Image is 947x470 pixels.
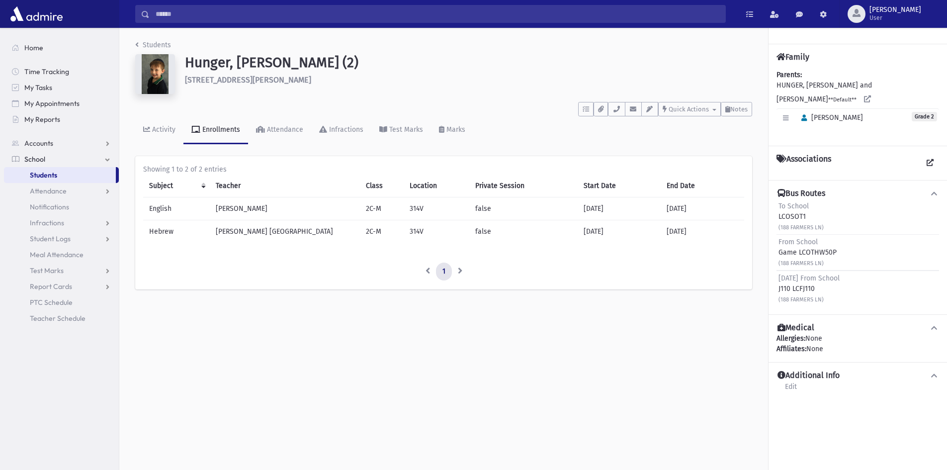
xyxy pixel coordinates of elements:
a: 1 [436,263,452,281]
div: HUNGER, [PERSON_NAME] and [PERSON_NAME] [776,70,939,138]
td: [PERSON_NAME] [GEOGRAPHIC_DATA] [210,220,360,243]
a: Activity [135,116,183,144]
a: Enrollments [183,116,248,144]
small: (188 FARMERS LN) [778,260,824,267]
a: School [4,151,119,167]
span: Accounts [24,139,53,148]
a: Infractions [311,116,371,144]
div: Enrollments [200,125,240,134]
a: Attendance [248,116,311,144]
th: Private Session [469,175,578,197]
img: AdmirePro [8,4,65,24]
input: Search [150,5,725,23]
small: (188 FARMERS LN) [778,296,824,303]
td: [DATE] [578,197,661,220]
div: J110 LCFJ110 [778,273,840,304]
a: View all Associations [921,154,939,172]
span: Grade 2 [912,112,937,121]
button: Notes [721,102,752,116]
h4: Additional Info [777,371,840,381]
div: Infractions [327,125,363,134]
td: [PERSON_NAME] [210,197,360,220]
td: English [143,197,210,220]
a: Teacher Schedule [4,310,119,326]
a: Infractions [4,215,119,231]
h4: Bus Routes [777,188,825,199]
b: Allergies: [776,334,805,343]
span: PTC Schedule [30,298,73,307]
a: My Tasks [4,80,119,95]
th: Class [360,175,403,197]
div: None [776,344,939,354]
h4: Family [776,52,809,62]
b: Affiliates: [776,345,806,353]
a: Students [4,167,116,183]
td: Hebrew [143,220,210,243]
span: [PERSON_NAME] [797,113,863,122]
span: My Reports [24,115,60,124]
button: Additional Info [776,371,939,381]
th: End Date [661,175,744,197]
a: PTC Schedule [4,294,119,310]
button: Bus Routes [776,188,939,199]
small: (188 FARMERS LN) [778,224,824,231]
a: Notifications [4,199,119,215]
span: My Appointments [24,99,80,108]
span: [DATE] From School [778,274,840,282]
td: 314V [404,197,470,220]
div: Attendance [265,125,303,134]
span: Test Marks [30,266,64,275]
b: Parents: [776,71,802,79]
td: 2C-M [360,197,403,220]
button: Medical [776,323,939,333]
span: Students [30,171,57,180]
td: false [469,220,578,243]
span: Teacher Schedule [30,314,86,323]
th: Teacher [210,175,360,197]
h6: [STREET_ADDRESS][PERSON_NAME] [185,75,752,85]
div: Game LCOTHW50P [778,237,837,268]
div: Showing 1 to 2 of 2 entries [143,164,744,175]
span: User [869,14,921,22]
span: My Tasks [24,83,52,92]
a: Edit [784,381,797,399]
span: Attendance [30,187,67,195]
a: Time Tracking [4,64,119,80]
button: Quick Actions [658,102,721,116]
div: Marks [444,125,465,134]
td: 2C-M [360,220,403,243]
span: To School [778,202,809,210]
span: Time Tracking [24,67,69,76]
td: [DATE] [661,220,744,243]
td: [DATE] [578,220,661,243]
span: School [24,155,45,164]
td: 314V [404,220,470,243]
a: Report Cards [4,279,119,294]
span: [PERSON_NAME] [869,6,921,14]
div: Test Marks [387,125,423,134]
a: Home [4,40,119,56]
th: Location [404,175,470,197]
span: From School [778,238,818,246]
a: Test Marks [371,116,431,144]
span: Meal Attendance [30,250,84,259]
span: Quick Actions [669,105,709,113]
nav: breadcrumb [135,40,171,54]
td: false [469,197,578,220]
a: Marks [431,116,473,144]
span: Notes [730,105,748,113]
th: Subject [143,175,210,197]
td: [DATE] [661,197,744,220]
span: Notifications [30,202,69,211]
div: Activity [150,125,175,134]
a: Test Marks [4,263,119,279]
a: Attendance [4,183,119,199]
a: Student Logs [4,231,119,247]
h1: Hunger, [PERSON_NAME] (2) [185,54,752,71]
span: Student Logs [30,234,71,243]
span: Report Cards [30,282,72,291]
a: My Appointments [4,95,119,111]
a: Students [135,41,171,49]
h4: Medical [777,323,814,333]
div: None [776,333,939,354]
